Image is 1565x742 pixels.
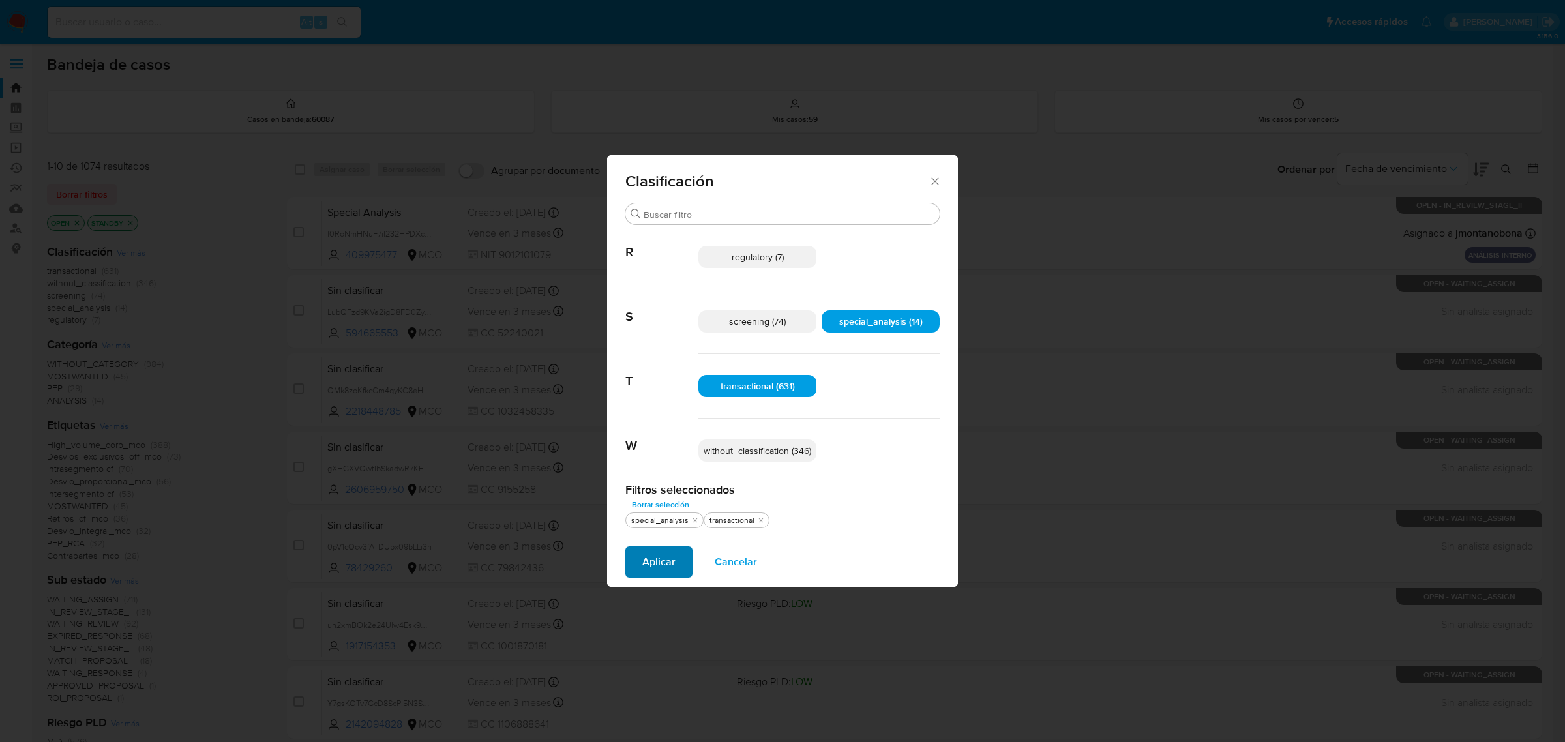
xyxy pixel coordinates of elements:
[721,379,795,393] span: transactional (631)
[729,315,786,328] span: screening (74)
[698,546,774,578] button: Cancelar
[644,209,934,220] input: Buscar filtro
[690,515,700,526] button: quitar special_analysis
[707,515,757,526] div: transactional
[631,209,641,219] button: Buscar
[756,515,766,526] button: quitar transactional
[839,315,923,328] span: special_analysis (14)
[625,354,698,389] span: T
[625,497,696,512] button: Borrar selección
[642,548,676,576] span: Aplicar
[822,310,940,333] div: special_analysis (14)
[625,546,693,578] button: Aplicar
[698,246,816,268] div: regulatory (7)
[629,515,691,526] div: special_analysis
[698,375,816,397] div: transactional (631)
[632,498,689,511] span: Borrar selección
[625,419,698,454] span: W
[625,225,698,260] span: R
[704,444,811,457] span: without_classification (346)
[732,250,784,263] span: regulatory (7)
[625,482,940,497] h2: Filtros seleccionados
[715,548,757,576] span: Cancelar
[625,173,929,189] span: Clasificación
[929,175,940,186] button: Cerrar
[698,439,816,462] div: without_classification (346)
[698,310,816,333] div: screening (74)
[625,289,698,325] span: S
